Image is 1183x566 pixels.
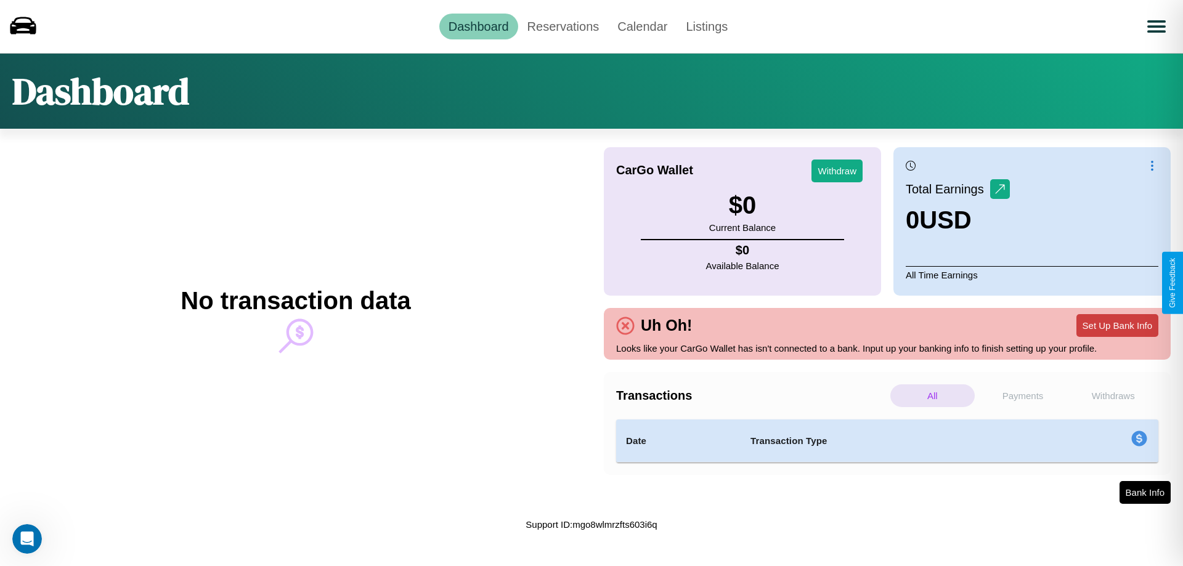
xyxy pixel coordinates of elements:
[518,14,609,39] a: Reservations
[706,243,779,257] h4: $ 0
[1168,258,1177,308] div: Give Feedback
[616,419,1158,463] table: simple table
[906,206,1010,234] h3: 0 USD
[12,524,42,554] iframe: Intercom live chat
[709,219,776,236] p: Current Balance
[635,317,698,334] h4: Uh Oh!
[616,389,887,403] h4: Transactions
[12,66,189,116] h1: Dashboard
[906,266,1158,283] p: All Time Earnings
[890,384,975,407] p: All
[1120,481,1171,504] button: Bank Info
[677,14,737,39] a: Listings
[181,287,410,315] h2: No transaction data
[626,434,731,448] h4: Date
[616,163,693,177] h4: CarGo Wallet
[706,257,779,274] p: Available Balance
[1076,314,1158,337] button: Set Up Bank Info
[811,160,863,182] button: Withdraw
[439,14,518,39] a: Dashboard
[608,14,677,39] a: Calendar
[709,192,776,219] h3: $ 0
[906,178,990,200] p: Total Earnings
[1139,9,1174,44] button: Open menu
[616,340,1158,357] p: Looks like your CarGo Wallet has isn't connected to a bank. Input up your banking info to finish ...
[526,516,657,533] p: Support ID: mgo8wlmrzfts603i6q
[1071,384,1155,407] p: Withdraws
[981,384,1065,407] p: Payments
[750,434,1030,448] h4: Transaction Type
